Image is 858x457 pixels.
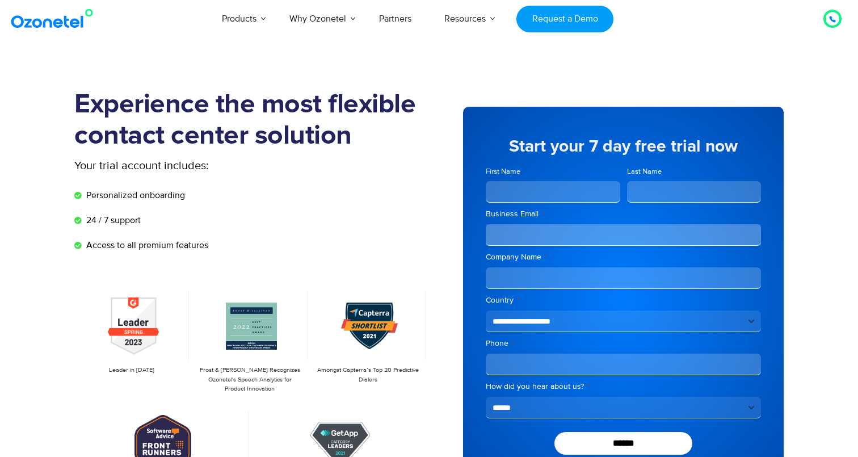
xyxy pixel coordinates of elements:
[83,238,208,252] span: Access to all premium features
[627,166,762,177] label: Last Name
[486,251,761,263] label: Company Name
[74,89,429,152] h1: Experience the most flexible contact center solution
[74,157,344,174] p: Your trial account includes:
[486,295,761,306] label: Country
[486,138,761,155] h5: Start your 7 day free trial now
[516,6,613,32] a: Request a Demo
[198,366,301,394] p: Frost & [PERSON_NAME] Recognizes Ozonetel's Speech Analytics for Product Innovation
[486,166,620,177] label: First Name
[486,338,761,349] label: Phone
[486,208,761,220] label: Business Email
[83,188,185,202] span: Personalized onboarding
[317,366,420,384] p: Amongst Capterra’s Top 20 Predictive Dialers
[80,366,183,375] p: Leader in [DATE]
[83,213,141,227] span: 24 / 7 support
[486,381,761,392] label: How did you hear about us?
